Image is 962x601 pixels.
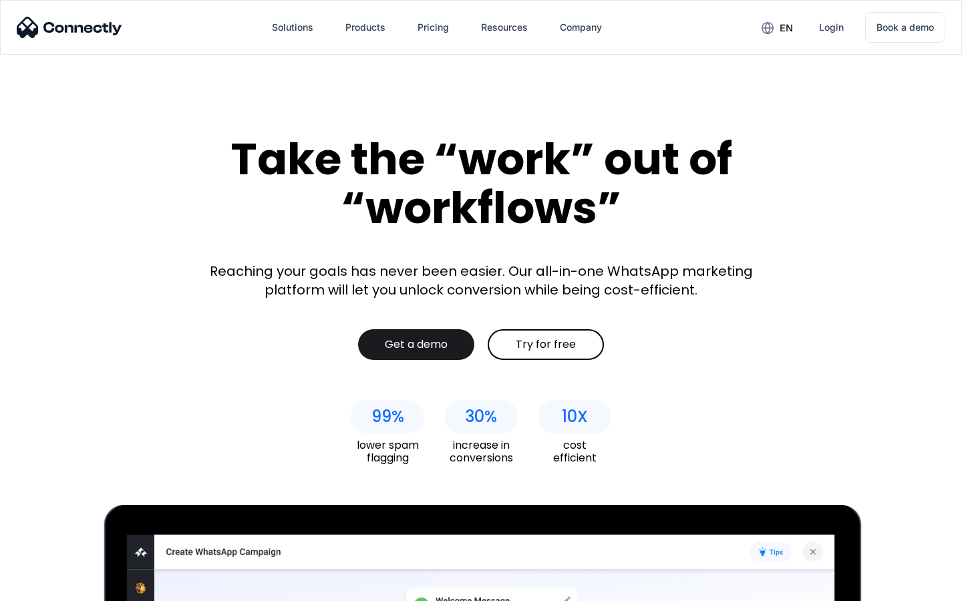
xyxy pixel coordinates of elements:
[465,407,497,426] div: 30%
[351,439,424,464] div: lower spam flagging
[371,407,404,426] div: 99%
[200,262,762,299] div: Reaching your goals has never been easier. Our all-in-one WhatsApp marketing platform will let yo...
[808,11,854,43] a: Login
[560,18,602,37] div: Company
[272,18,313,37] div: Solutions
[516,338,576,351] div: Try for free
[358,329,474,360] a: Get a demo
[488,329,604,360] a: Try for free
[865,12,945,43] a: Book a demo
[407,11,460,43] a: Pricing
[562,407,588,426] div: 10X
[538,439,611,464] div: cost efficient
[780,19,793,37] div: en
[17,17,122,38] img: Connectly Logo
[27,578,80,596] ul: Language list
[481,18,528,37] div: Resources
[819,18,844,37] div: Login
[13,578,80,596] aside: Language selected: English
[444,439,518,464] div: increase in conversions
[418,18,449,37] div: Pricing
[180,135,782,232] div: Take the “work” out of “workflows”
[345,18,385,37] div: Products
[385,338,448,351] div: Get a demo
